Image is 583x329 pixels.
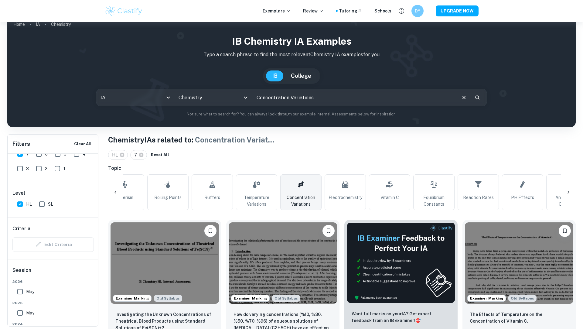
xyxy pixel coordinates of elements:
img: Thumbnail [347,222,455,303]
span: 6 [45,151,48,157]
p: Exemplars [263,8,291,14]
p: The Effects of Temperature on the Concentration of Vitamin C. [470,311,568,324]
span: Old Syllabus [272,295,300,302]
a: IA [36,20,40,29]
a: Schools [374,8,391,14]
h6: DY [414,8,421,14]
button: College [285,70,317,81]
button: Clear All [73,139,93,149]
div: Starting from the May 2025 session, the Chemistry IA requirements have changed. It's OK to refer ... [154,295,182,302]
span: HL [112,152,121,158]
div: Criteria filters are unavailable when searching by topic [12,237,94,252]
span: pH Effects [511,194,534,201]
input: E.g. enthalpy of combustion, Winkler method, phosphate and temperature... [252,89,456,106]
span: Temperature Variations [239,194,274,207]
span: SL [48,201,53,207]
button: DY [411,5,424,17]
p: Review [303,8,324,14]
span: 7 [134,152,140,158]
span: Equilibrium Constants [416,194,452,207]
div: Starting from the May 2025 session, the Chemistry IA requirements have changed. It's OK to refer ... [508,295,537,302]
div: HL [108,150,128,160]
span: HL [26,201,32,207]
p: Want full marks on your IA ? Get expert feedback from an IB examiner! [352,310,450,324]
button: Bookmark [204,225,216,237]
span: 4 [83,151,86,157]
span: 2025 [12,300,94,306]
p: Not sure what to search for? You can always look through our example Internal Assessments below f... [12,111,571,117]
h1: IB Chemistry IA examples [12,34,571,49]
button: Bookmark [559,225,571,237]
h1: Chemistry IAs related to: [108,134,576,145]
button: Open [241,93,250,102]
button: Help and Feedback [396,6,407,16]
span: 🎯 [415,318,421,323]
h6: Session [12,267,94,279]
button: Bookmark [322,225,335,237]
span: Examiner Marking [468,296,506,301]
h6: Level [12,190,94,197]
button: Reset All [149,150,171,159]
span: Concentration Variations [283,194,319,207]
div: IA [96,89,174,106]
button: UPGRADE NOW [436,5,479,16]
span: Old Syllabus [154,295,182,302]
span: Reaction Rates [463,194,494,201]
span: Vitamin C [380,194,399,201]
span: 7 [26,151,29,157]
span: Electrochemistry [329,194,362,201]
span: 1 [63,165,65,172]
h6: Criteria [12,225,30,232]
span: 5 [64,151,66,157]
span: Isomerism [114,194,133,201]
div: Starting from the May 2025 session, the Chemistry IA requirements have changed. It's OK to refer ... [272,295,300,302]
button: IB [266,70,284,81]
h6: Filters [12,140,30,148]
button: Search [472,92,482,103]
span: Buffers [204,194,220,201]
span: 2026 [12,279,94,284]
img: Chemistry IA example thumbnail: Investigating the Unknown Concentrations [111,222,219,304]
span: May [26,310,34,316]
span: Old Syllabus [508,295,537,302]
span: Concentration Variat ... [195,135,274,144]
div: 7 [130,150,147,160]
img: Clastify logo [104,5,143,17]
span: 2024 [12,321,94,327]
p: Type a search phrase to find the most relevant Chemistry IA examples for you [12,51,571,58]
a: Tutoring [339,8,362,14]
button: Clear [458,92,470,103]
h6: Topic [108,165,576,172]
span: May [26,288,34,295]
img: Chemistry IA example thumbnail: The Effects of Temperature on the Concen [465,222,573,304]
a: Home [13,20,25,29]
p: Chemistry [51,21,71,28]
span: Examiner Marking [113,296,151,301]
img: Chemistry IA example thumbnail: How do varying concentrations (%10, %30, [229,222,337,304]
span: 3 [26,165,29,172]
span: 2 [45,165,47,172]
span: Boiling Points [154,194,182,201]
span: Examiner Marking [231,296,269,301]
